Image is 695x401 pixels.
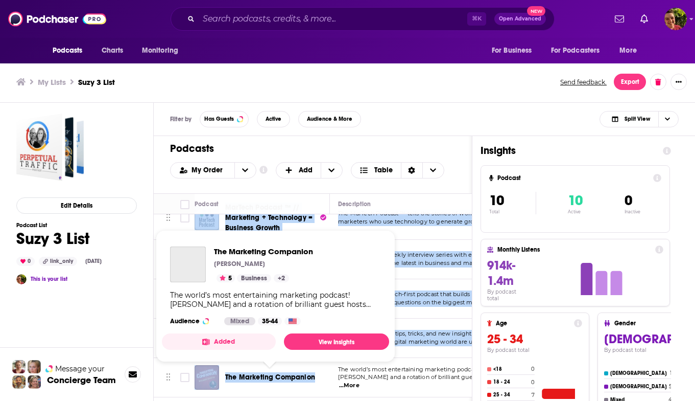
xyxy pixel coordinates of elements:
[225,372,315,383] a: The Marketing Companion
[171,7,555,31] div: Search podcasts, credits, & more...
[95,41,130,60] a: Charts
[200,111,249,127] button: Has Guests
[259,165,268,175] a: Show additional information
[351,162,444,179] button: Choose View
[338,330,498,337] span: Tune in to learn the tips, tricks, and new insights that the
[531,366,535,372] h4: 0
[180,373,189,382] span: Toggle select row
[199,11,467,27] input: Search podcasts, credits, & more...
[669,383,672,390] h4: 5
[217,274,235,282] button: 5
[39,257,77,266] div: link_only
[611,10,628,28] a: Show notifications dropdown
[614,74,646,90] button: Export
[225,203,313,232] span: MarTech Podcast ™ // Marketing + Technology = Business Growth
[339,382,360,390] span: ...More
[307,116,352,122] span: Audience & More
[619,43,637,58] span: More
[12,375,26,389] img: Jon Profile
[625,192,632,209] span: 0
[493,392,530,398] h4: 25 - 34
[338,366,497,373] span: The world’s most entertaining marketing podcast! Mark
[625,116,650,122] span: Split View
[481,144,655,157] h1: Insights
[610,370,668,376] h4: [DEMOGRAPHIC_DATA]
[276,162,343,179] h2: + Add
[204,116,234,122] span: Has Guests
[499,16,541,21] span: Open Advanced
[338,259,478,266] span: and marketers on the latest in business and mark
[338,291,496,298] span: Introducing a research-first podcast that builds revenue,
[497,246,651,253] h4: Monthly Listens
[16,197,137,214] button: Edit Details
[532,392,535,398] h4: 7
[487,347,582,353] h4: By podcast total
[485,41,545,60] button: open menu
[53,43,83,58] span: Podcasts
[610,384,667,390] h4: [DEMOGRAPHIC_DATA]
[274,274,289,282] a: +2
[16,274,27,284] img: Marz
[214,260,265,268] p: [PERSON_NAME]
[257,111,290,127] button: Active
[670,74,687,90] button: Show More Button
[195,206,219,230] img: MarTech Podcast ™ // Marketing + Technology = Business Growth
[338,373,505,381] span: [PERSON_NAME] and a rotation of brilliant guest hosts pro
[338,338,481,345] span: top players in the digital marketing world are usin
[600,111,679,127] button: Choose View
[55,364,105,374] span: Message your
[664,8,687,30] span: Logged in as Marz
[102,43,124,58] span: Charts
[170,162,256,179] h2: Choose List sort
[338,299,482,306] span: not condos.Answer questions on the biggest mark
[170,116,191,123] h3: Filter by
[162,333,276,350] button: Added
[12,360,26,373] img: Sydney Profile
[81,257,106,265] div: [DATE]
[180,213,189,222] span: Toggle select row
[16,114,84,181] a: Suzy 3 List
[16,222,106,229] h3: Podcast List
[487,331,582,347] h3: 25 - 34
[191,167,226,174] span: My Order
[258,317,282,325] div: 35-44
[527,6,545,16] span: New
[195,198,219,210] div: Podcast
[266,116,281,122] span: Active
[165,210,172,226] button: Move
[544,41,615,60] button: open menu
[171,167,234,174] button: open menu
[45,41,96,60] button: open menu
[165,370,172,385] button: Move
[170,142,447,155] h1: Podcasts
[568,192,583,209] span: 10
[142,43,178,58] span: Monitoring
[16,257,35,266] div: 0
[284,333,389,350] a: View Insights
[195,365,219,390] img: The Marketing Companion
[497,174,649,182] h4: Podcast
[78,77,115,87] h3: Suzy 3 List
[612,41,650,60] button: open menu
[636,10,652,28] a: Show notifications dropdown
[299,167,313,174] span: Add
[31,276,67,282] a: This is your list
[170,291,381,309] div: The world’s most entertaining marketing podcast! [PERSON_NAME] and a rotation of brilliant guest ...
[135,41,191,60] button: open menu
[374,167,393,174] span: Table
[170,247,206,282] a: The Marketing Companion
[8,9,106,29] img: Podchaser - Follow, Share and Rate Podcasts
[225,203,326,233] a: MarTech Podcast ™ // Marketing + Technology = Business Growth
[625,209,640,214] p: Inactive
[338,218,482,225] span: marketers who use technology to generate growt
[557,78,610,86] button: Send feedback.
[670,370,672,376] h4: 1
[487,288,529,302] h4: By podcast total
[494,13,546,25] button: Open AdvancedNew
[467,12,486,26] span: ⌘ K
